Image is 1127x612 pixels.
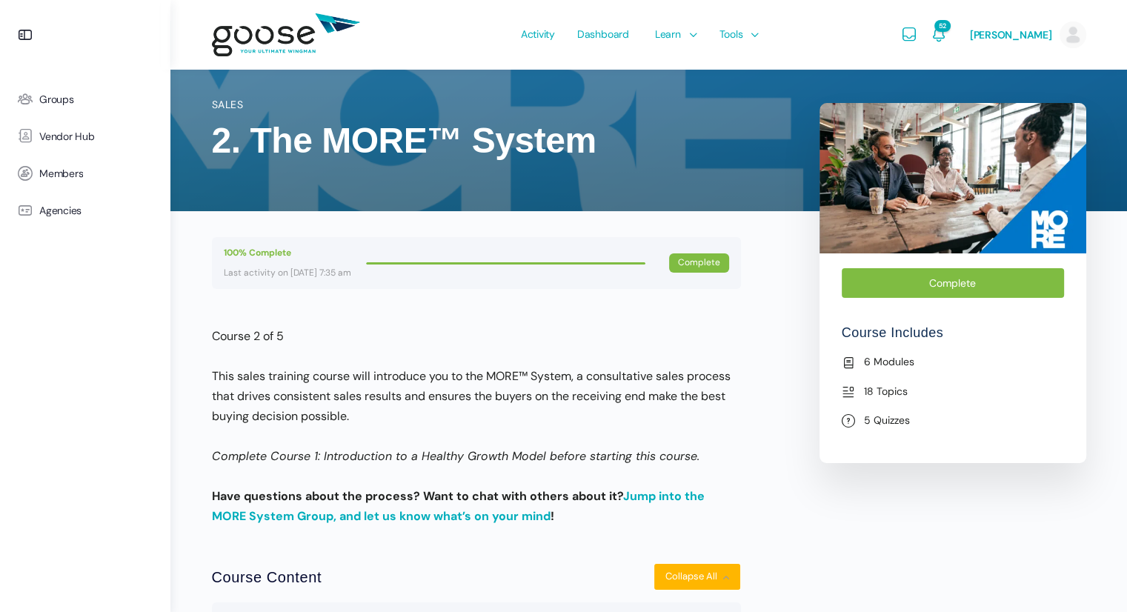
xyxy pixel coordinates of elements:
[212,326,741,346] p: Course 2 of 5
[842,324,1064,353] h4: Course Includes
[665,571,723,582] span: Collapse All
[7,118,163,155] a: Vendor Hub
[39,130,95,143] span: Vendor Hub
[39,93,74,106] span: Groups
[7,81,163,118] a: Groups
[842,382,1064,400] li: 18 Topics
[842,353,1064,371] li: 6 Modules
[1053,541,1127,612] iframe: Chat Widget
[224,263,351,283] div: Last activity on [DATE] 7:35 am
[654,563,741,591] button: Collapse All
[212,566,322,588] h2: Course Content
[224,243,351,263] div: 100% Complete
[39,167,83,180] span: Members
[212,368,731,424] span: This sales training course will introduce you to the MORE™ System, a consultative sales process t...
[212,448,699,464] em: Complete Course 1: Introduction to a Healthy Growth Model before starting this course.
[970,28,1052,41] span: [PERSON_NAME]
[842,268,1064,298] div: Complete
[934,20,951,32] span: 52
[39,204,82,217] span: Agencies
[842,411,1064,429] li: 5 Quizzes
[212,98,244,111] a: Sales
[7,155,163,192] a: Members
[212,488,705,524] strong: Have questions about the process? Want to chat with others about it? !
[212,119,731,163] h1: 2. The MORE™ System
[7,192,163,229] a: Agencies
[669,253,729,273] div: Complete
